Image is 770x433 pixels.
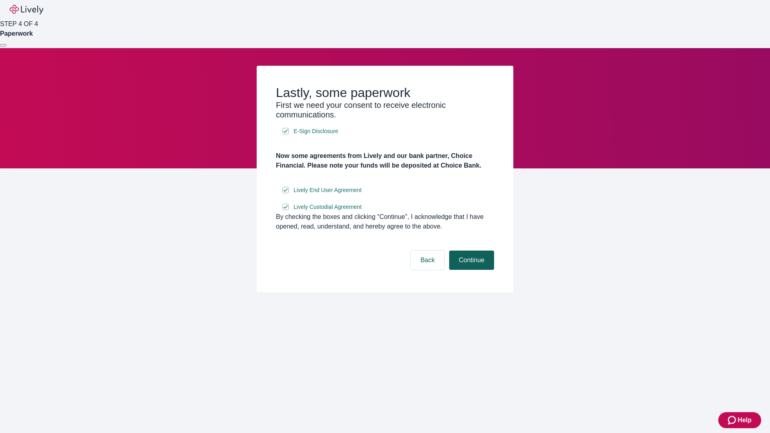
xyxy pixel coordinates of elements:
span: Help [738,415,752,425]
h3: First we need your consent to receive electronic communications. [276,100,494,119]
h2: Lastly, some paperwork [276,85,494,100]
a: e-sign disclosure document [292,185,363,195]
span: Lively End User Agreement [294,186,362,194]
h4: Now some agreements from Lively and our bank partner, Choice Financial. Please note your funds wi... [276,151,494,170]
span: Lively Custodial Agreement [294,203,362,211]
button: Continue [449,251,494,270]
button: Back [411,251,444,270]
a: e-sign disclosure document [292,126,340,136]
img: Lively [10,5,43,14]
div: By checking the boxes and clicking “Continue", I acknowledge that I have opened, read, understand... [276,212,494,231]
svg: Zendesk support icon [728,415,738,425]
span: E-Sign Disclosure [294,127,338,136]
button: Zendesk support iconHelp [718,412,761,428]
a: e-sign disclosure document [292,202,363,212]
